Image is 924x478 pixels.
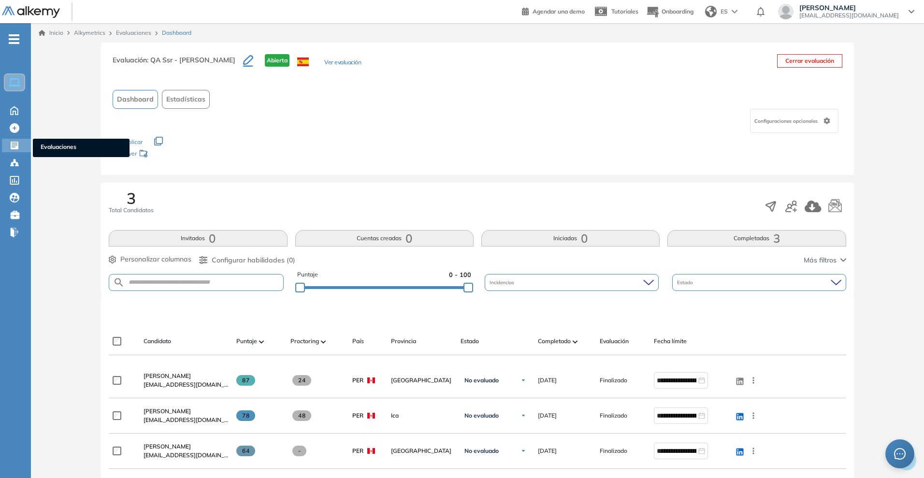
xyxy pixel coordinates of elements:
span: Agendar una demo [533,8,585,15]
span: [GEOGRAPHIC_DATA] [391,447,453,455]
img: [missing "en.ARROW_ALT" translation] [321,340,326,343]
span: [EMAIL_ADDRESS][DOMAIN_NAME] [144,416,229,424]
span: [PERSON_NAME] [799,4,899,12]
span: Fecha límite [654,337,687,346]
a: Inicio [39,29,63,37]
span: message [894,448,906,460]
span: Onboarding [662,8,693,15]
span: [PERSON_NAME] [144,443,191,450]
button: Cuentas creadas0 [295,230,474,246]
img: world [705,6,717,17]
span: Estadísticas [166,94,205,104]
button: Personalizar columnas [109,254,191,264]
span: Evaluación [600,337,629,346]
span: Ica [391,411,453,420]
span: Dashboard [117,94,154,104]
img: [missing "en.ARROW_ALT" translation] [259,340,264,343]
h3: Evaluación [113,54,243,74]
button: Cerrar evaluación [777,54,842,68]
span: Configuraciones opcionales [754,117,820,125]
span: Evaluaciones [41,143,122,153]
span: 3 [127,190,136,206]
span: Dashboard [162,29,191,37]
span: PER [352,411,363,420]
img: Ícono de flecha [520,377,526,383]
span: No evaluado [464,447,499,455]
span: [DATE] [538,376,557,385]
span: - [292,446,306,456]
span: No evaluado [464,377,499,384]
span: Completado [538,337,571,346]
img: PER [367,377,375,383]
img: [missing "en.ARROW_ALT" translation] [573,340,577,343]
span: Duplicar [120,138,143,145]
span: 48 [292,410,311,421]
span: Más filtros [804,255,837,265]
img: Ícono de flecha [520,448,526,454]
button: Ver evaluación [324,58,361,68]
span: : QA Ssr - [PERSON_NAME] [147,56,235,64]
span: Estado [677,279,695,286]
span: ES [721,7,728,16]
img: Ícono de flecha [520,413,526,419]
span: 64 [236,446,255,456]
span: [GEOGRAPHIC_DATA] [391,376,453,385]
button: Configurar habilidades (0) [199,255,295,265]
span: Finalizado [600,376,627,385]
img: ESP [297,58,309,66]
img: Logo [2,6,60,18]
span: Finalizado [600,447,627,455]
span: Incidencias [490,279,516,286]
span: [PERSON_NAME] [144,407,191,415]
div: Configuraciones opcionales [750,109,838,133]
span: Configurar habilidades (0) [212,255,295,265]
span: Abierta [265,54,289,67]
span: Alkymetrics [74,29,105,36]
span: 0 - 100 [449,270,471,279]
button: Más filtros [804,255,846,265]
button: Onboarding [646,1,693,22]
span: PER [352,376,363,385]
span: Proctoring [290,337,319,346]
button: Estadísticas [162,90,210,109]
span: [PERSON_NAME] [144,372,191,379]
div: Mover [120,145,217,163]
button: Invitados0 [109,230,287,246]
span: Provincia [391,337,416,346]
span: [DATE] [538,411,557,420]
span: [DATE] [538,447,557,455]
span: Candidato [144,337,171,346]
span: Tutoriales [611,8,638,15]
div: Incidencias [485,274,659,291]
a: [PERSON_NAME] [144,442,229,451]
span: [EMAIL_ADDRESS][DOMAIN_NAME] [799,12,899,19]
button: Iniciadas0 [481,230,660,246]
span: Puntaje [236,337,257,346]
span: País [352,337,364,346]
button: Dashboard [113,90,158,109]
img: arrow [732,10,737,14]
a: [PERSON_NAME] [144,407,229,416]
img: PER [367,448,375,454]
span: 78 [236,410,255,421]
span: [EMAIL_ADDRESS][DOMAIN_NAME] [144,451,229,460]
span: Puntaje [297,270,318,279]
span: 24 [292,375,311,386]
span: Estado [461,337,479,346]
span: 87 [236,375,255,386]
button: Completadas3 [667,230,846,246]
span: [EMAIL_ADDRESS][DOMAIN_NAME] [144,380,229,389]
img: PER [367,413,375,419]
a: Agendar una demo [522,5,585,16]
span: PER [352,447,363,455]
a: [PERSON_NAME] [144,372,229,380]
a: Evaluaciones [116,29,151,36]
span: No evaluado [464,412,499,420]
span: Total Candidatos [109,206,154,215]
img: SEARCH_ALT [113,276,125,289]
div: Estado [672,274,846,291]
span: Personalizar columnas [120,254,191,264]
i: - [9,38,19,40]
span: Finalizado [600,411,627,420]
